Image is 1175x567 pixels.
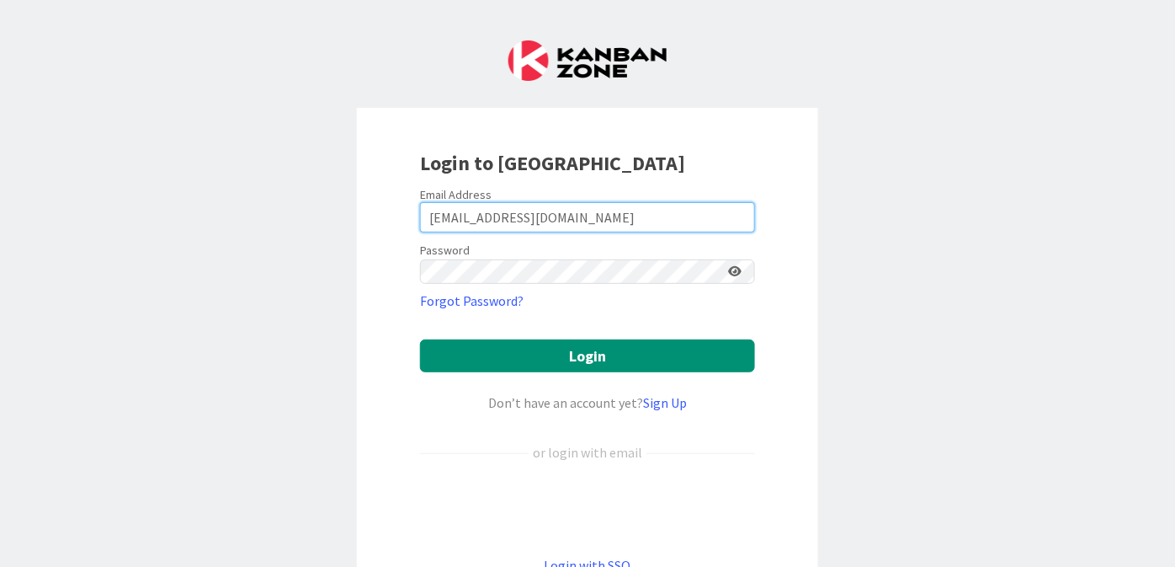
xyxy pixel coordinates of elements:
[420,340,755,372] button: Login
[420,291,524,311] a: Forgot Password?
[420,150,685,176] b: Login to [GEOGRAPHIC_DATA]
[508,40,667,81] img: Kanban Zone
[420,187,492,202] label: Email Address
[529,442,646,463] div: or login with email
[420,393,755,413] div: Don’t have an account yet?
[420,242,470,259] label: Password
[643,394,687,411] a: Sign Up
[412,490,763,527] iframe: Sign in with Google Button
